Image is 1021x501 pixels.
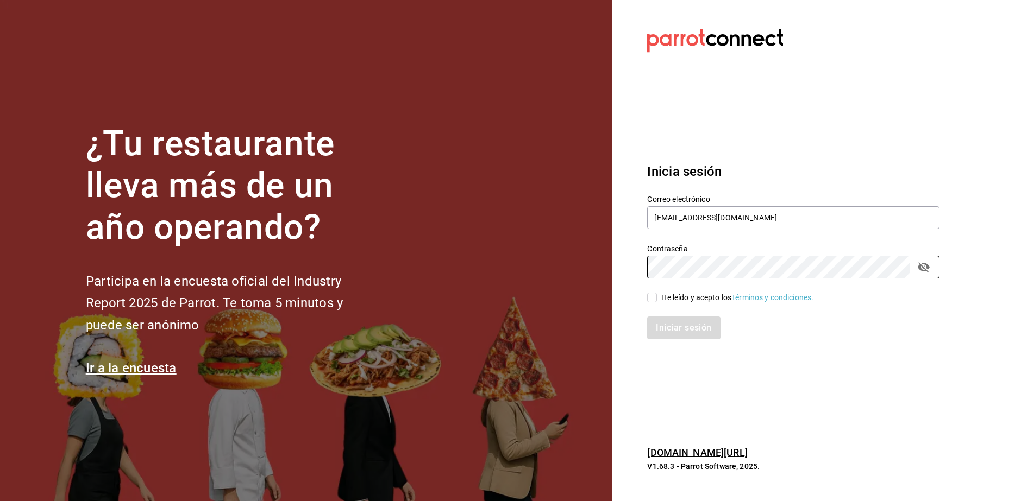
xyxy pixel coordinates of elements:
button: passwordField [914,258,933,276]
a: Ir a la encuesta [86,360,177,376]
label: Contraseña [647,245,939,252]
h1: ¿Tu restaurante lleva más de un año operando? [86,123,379,248]
div: He leído y acepto los [661,292,813,303]
p: V1.68.3 - Parrot Software, 2025. [647,461,939,472]
h3: Inicia sesión [647,162,939,181]
input: Ingresa tu correo electrónico [647,206,939,229]
a: Términos y condiciones. [731,293,813,302]
a: [DOMAIN_NAME][URL] [647,447,747,458]
label: Correo electrónico [647,195,939,203]
h2: Participa en la encuesta oficial del Industry Report 2025 de Parrot. Te toma 5 minutos y puede se... [86,270,379,337]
